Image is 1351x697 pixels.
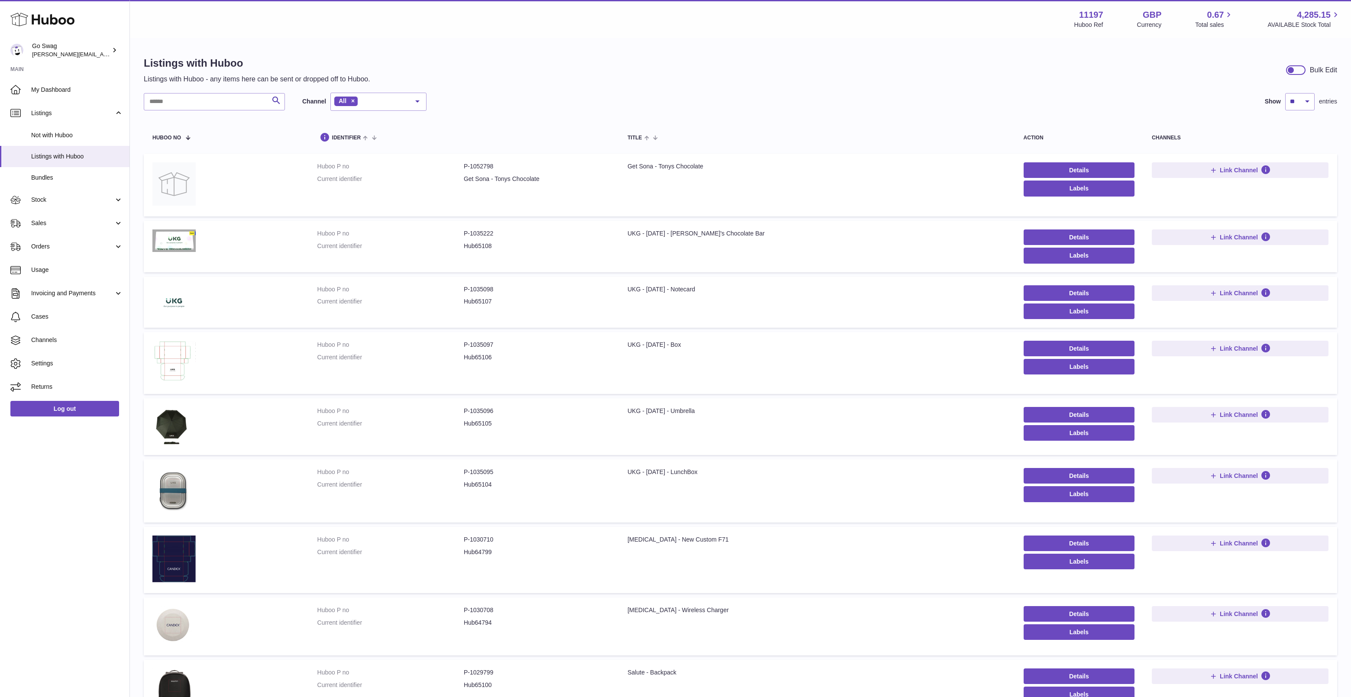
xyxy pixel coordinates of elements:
[1207,9,1224,21] span: 0.67
[1024,359,1135,374] button: Labels
[1024,554,1135,569] button: Labels
[31,242,114,251] span: Orders
[1024,162,1135,178] a: Details
[627,229,1006,238] div: UKG - [DATE] - [PERSON_NAME]'s Chocolate Bar
[627,341,1006,349] div: UKG - [DATE] - Box
[1152,135,1328,141] div: channels
[1024,606,1135,622] a: Details
[317,419,464,428] dt: Current identifier
[1074,21,1103,29] div: Huboo Ref
[31,266,123,274] span: Usage
[317,606,464,614] dt: Huboo P no
[1152,668,1328,684] button: Link Channel
[464,175,610,183] dd: Get Sona - Tonys Chocolate
[10,44,23,57] img: leigh@goswag.com
[464,162,610,171] dd: P-1052798
[31,86,123,94] span: My Dashboard
[152,135,181,141] span: Huboo no
[317,468,464,476] dt: Huboo P no
[152,536,196,582] img: Candex - New Custom F71
[1220,539,1258,547] span: Link Channel
[31,313,123,321] span: Cases
[152,341,196,383] img: UKG - Easter - Box
[627,536,1006,544] div: [MEDICAL_DATA] - New Custom F71
[464,548,610,556] dd: Hub64799
[1220,345,1258,352] span: Link Channel
[464,606,610,614] dd: P-1030708
[317,481,464,489] dt: Current identifier
[1024,135,1135,141] div: action
[32,51,174,58] span: [PERSON_NAME][EMAIL_ADDRESS][DOMAIN_NAME]
[464,285,610,294] dd: P-1035098
[1152,341,1328,356] button: Link Channel
[464,229,610,238] dd: P-1035222
[317,285,464,294] dt: Huboo P no
[31,174,123,182] span: Bundles
[627,162,1006,171] div: Get Sona - Tonys Chocolate
[1143,9,1161,21] strong: GBP
[627,135,642,141] span: title
[627,668,1006,677] div: Salute - Backpack
[627,285,1006,294] div: UKG - [DATE] - Notecard
[464,619,610,627] dd: Hub64794
[31,219,114,227] span: Sales
[1024,624,1135,640] button: Labels
[464,681,610,689] dd: Hub65100
[1220,472,1258,480] span: Link Channel
[464,353,610,361] dd: Hub65106
[464,242,610,250] dd: Hub65108
[464,419,610,428] dd: Hub65105
[1267,9,1341,29] a: 4,285.15 AVAILABLE Stock Total
[317,162,464,171] dt: Huboo P no
[152,468,196,512] img: UKG - Easter - LunchBox
[1024,285,1135,301] a: Details
[317,548,464,556] dt: Current identifier
[302,97,326,106] label: Channel
[464,341,610,349] dd: P-1035097
[627,606,1006,614] div: [MEDICAL_DATA] - Wireless Charger
[31,383,123,391] span: Returns
[1079,9,1103,21] strong: 11197
[31,109,114,117] span: Listings
[1152,285,1328,301] button: Link Channel
[1220,672,1258,680] span: Link Channel
[1152,536,1328,551] button: Link Channel
[339,97,346,104] span: All
[317,242,464,250] dt: Current identifier
[1024,486,1135,502] button: Labels
[1297,9,1331,21] span: 4,285.15
[627,407,1006,415] div: UKG - [DATE] - Umbrella
[317,407,464,415] dt: Huboo P no
[1220,411,1258,419] span: Link Channel
[152,606,196,645] img: Candex - Wireless Charger
[1137,21,1162,29] div: Currency
[317,536,464,544] dt: Huboo P no
[1319,97,1337,106] span: entries
[1220,289,1258,297] span: Link Channel
[317,681,464,689] dt: Current identifier
[144,74,370,84] p: Listings with Huboo - any items here can be sent or dropped off to Huboo.
[1152,468,1328,484] button: Link Channel
[31,131,123,139] span: Not with Huboo
[317,341,464,349] dt: Huboo P no
[31,289,114,297] span: Invoicing and Payments
[317,619,464,627] dt: Current identifier
[1024,468,1135,484] a: Details
[1195,9,1234,29] a: 0.67 Total sales
[317,229,464,238] dt: Huboo P no
[464,481,610,489] dd: Hub65104
[464,468,610,476] dd: P-1035095
[152,407,196,444] img: UKG - Easter - Umbrella
[144,56,370,70] h1: Listings with Huboo
[1152,162,1328,178] button: Link Channel
[317,175,464,183] dt: Current identifier
[317,353,464,361] dt: Current identifier
[1310,65,1337,75] div: Bulk Edit
[10,401,119,416] a: Log out
[31,196,114,204] span: Stock
[31,359,123,368] span: Settings
[464,536,610,544] dd: P-1030710
[1024,303,1135,319] button: Labels
[1024,229,1135,245] a: Details
[1024,407,1135,423] a: Details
